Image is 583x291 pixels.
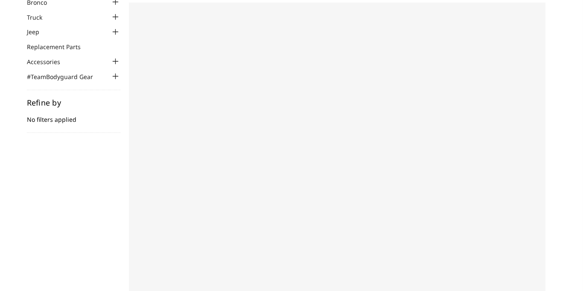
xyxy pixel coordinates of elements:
[27,72,104,81] a: #TeamBodyguard Gear
[27,42,91,51] a: Replacement Parts
[27,99,121,106] h5: Refine by
[27,57,71,66] a: Accessories
[27,27,50,36] a: Jeep
[27,13,53,22] a: Truck
[27,99,121,133] div: No filters applied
